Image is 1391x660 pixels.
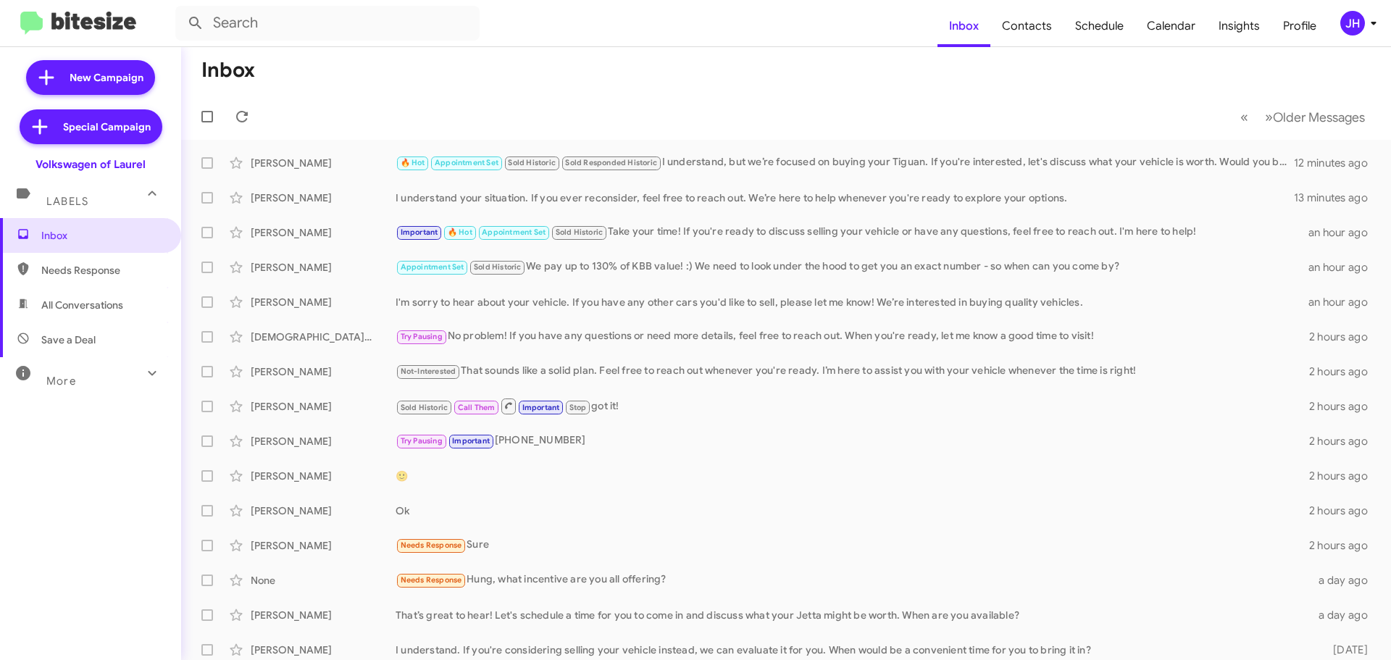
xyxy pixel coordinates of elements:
[1309,364,1379,379] div: 2 hours ago
[1294,156,1379,170] div: 12 minutes ago
[251,434,396,448] div: [PERSON_NAME]
[401,262,464,272] span: Appointment Set
[396,259,1308,275] div: We pay up to 130% of KBB value! :) We need to look under the hood to get you an exact number - so...
[251,608,396,622] div: [PERSON_NAME]
[1309,330,1379,344] div: 2 hours ago
[1328,11,1375,35] button: JH
[251,364,396,379] div: [PERSON_NAME]
[556,227,603,237] span: Sold Historic
[251,399,396,414] div: [PERSON_NAME]
[401,436,443,446] span: Try Pausing
[435,158,498,167] span: Appointment Set
[1294,191,1379,205] div: 13 minutes ago
[251,573,396,588] div: None
[1309,434,1379,448] div: 2 hours ago
[41,263,164,277] span: Needs Response
[201,59,255,82] h1: Inbox
[396,537,1309,554] div: Sure
[401,403,448,412] span: Sold Historic
[396,328,1309,345] div: No problem! If you have any questions or need more details, feel free to reach out. When you're r...
[1256,102,1374,132] button: Next
[251,538,396,553] div: [PERSON_NAME]
[474,262,522,272] span: Sold Historic
[46,195,88,208] span: Labels
[396,224,1308,241] div: Take your time! If you're ready to discuss selling your vehicle or have any questions, feel free ...
[41,298,123,312] span: All Conversations
[1232,102,1257,132] button: Previous
[1309,399,1379,414] div: 2 hours ago
[396,397,1309,415] div: got it!
[401,332,443,341] span: Try Pausing
[401,540,462,550] span: Needs Response
[1240,108,1248,126] span: «
[396,469,1309,483] div: 🙂
[251,330,396,344] div: [DEMOGRAPHIC_DATA][PERSON_NAME]
[251,643,396,657] div: [PERSON_NAME]
[401,227,438,237] span: Important
[41,228,164,243] span: Inbox
[251,504,396,518] div: [PERSON_NAME]
[401,367,456,376] span: Not-Interested
[1273,109,1365,125] span: Older Messages
[1232,102,1374,132] nav: Page navigation example
[452,436,490,446] span: Important
[396,572,1310,588] div: Hung, what incentive are you all offering?
[396,608,1310,622] div: That’s great to hear! Let's schedule a time for you to come in and discuss what your Jetta might ...
[565,158,657,167] span: Sold Responded Historic
[396,643,1310,657] div: I understand. If you're considering selling your vehicle instead, we can evaluate it for you. Whe...
[251,225,396,240] div: [PERSON_NAME]
[1340,11,1365,35] div: JH
[251,156,396,170] div: [PERSON_NAME]
[396,504,1309,518] div: Ok
[1271,5,1328,47] a: Profile
[569,403,587,412] span: Stop
[1310,608,1379,622] div: a day ago
[251,260,396,275] div: [PERSON_NAME]
[175,6,480,41] input: Search
[41,333,96,347] span: Save a Deal
[1309,538,1379,553] div: 2 hours ago
[1308,295,1379,309] div: an hour ago
[251,469,396,483] div: [PERSON_NAME]
[396,154,1294,171] div: I understand, but we’re focused on buying your Tiguan. If you're interested, let's discuss what y...
[251,295,396,309] div: [PERSON_NAME]
[401,575,462,585] span: Needs Response
[396,433,1309,449] div: [PHONE_NUMBER]
[482,227,546,237] span: Appointment Set
[1135,5,1207,47] a: Calendar
[458,403,496,412] span: Call Them
[1309,504,1379,518] div: 2 hours ago
[448,227,472,237] span: 🔥 Hot
[990,5,1064,47] a: Contacts
[1310,573,1379,588] div: a day ago
[1308,260,1379,275] div: an hour ago
[1207,5,1271,47] a: Insights
[63,120,151,134] span: Special Campaign
[26,60,155,95] a: New Campaign
[508,158,556,167] span: Sold Historic
[401,158,425,167] span: 🔥 Hot
[251,191,396,205] div: [PERSON_NAME]
[396,295,1308,309] div: I'm sorry to hear about your vehicle. If you have any other cars you'd like to sell, please let m...
[522,403,560,412] span: Important
[1309,469,1379,483] div: 2 hours ago
[396,191,1294,205] div: I understand your situation. If you ever reconsider, feel free to reach out. We’re here to help w...
[70,70,143,85] span: New Campaign
[937,5,990,47] a: Inbox
[1064,5,1135,47] a: Schedule
[1308,225,1379,240] div: an hour ago
[396,363,1309,380] div: That sounds like a solid plan. Feel free to reach out whenever you're ready. I’m here to assist y...
[20,109,162,144] a: Special Campaign
[35,157,146,172] div: Volkswagen of Laurel
[46,375,76,388] span: More
[1265,108,1273,126] span: »
[1310,643,1379,657] div: [DATE]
